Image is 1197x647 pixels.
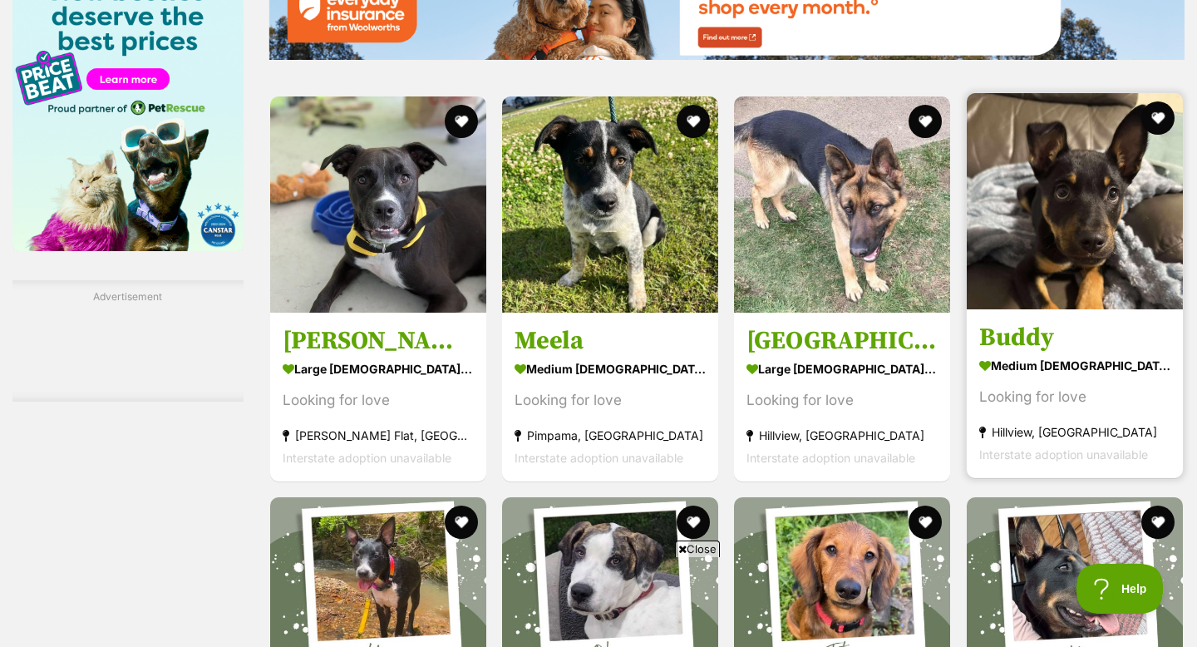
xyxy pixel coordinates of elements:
[283,389,474,412] div: Looking for love
[909,506,943,539] button: favourite
[746,389,938,412] div: Looking for love
[296,564,901,639] iframe: Advertisement
[746,451,915,465] span: Interstate adoption unavailable
[967,309,1183,478] a: Buddy medium [DEMOGRAPHIC_DATA] Dog Looking for love Hillview, [GEOGRAPHIC_DATA] Interstate adopt...
[746,325,938,357] h3: [GEOGRAPHIC_DATA]
[1141,101,1175,135] button: favourite
[979,386,1170,408] div: Looking for love
[734,96,950,313] img: Salem - German Shepherd Dog
[675,541,720,557] span: Close
[445,105,478,138] button: favourite
[746,424,938,447] strong: Hillview, [GEOGRAPHIC_DATA]
[979,353,1170,378] strong: medium [DEMOGRAPHIC_DATA] Dog
[734,313,950,482] a: [GEOGRAPHIC_DATA] large [DEMOGRAPHIC_DATA] Dog Looking for love Hillview, [GEOGRAPHIC_DATA] Inter...
[515,389,706,412] div: Looking for love
[515,451,683,465] span: Interstate adoption unavailable
[445,506,478,539] button: favourite
[979,421,1170,443] strong: Hillview, [GEOGRAPHIC_DATA]
[502,96,718,313] img: Meela - Australian Cattle Dog
[12,280,244,402] div: Advertisement
[1076,564,1164,614] iframe: Help Scout Beacon - Open
[967,93,1183,309] img: Buddy - Australian Kelpie Dog
[502,313,718,482] a: Meela medium [DEMOGRAPHIC_DATA] Dog Looking for love Pimpama, [GEOGRAPHIC_DATA] Interstate adopti...
[515,424,706,447] strong: Pimpama, [GEOGRAPHIC_DATA]
[283,357,474,381] strong: large [DEMOGRAPHIC_DATA] Dog
[515,357,706,381] strong: medium [DEMOGRAPHIC_DATA] Dog
[270,313,486,482] a: [PERSON_NAME] large [DEMOGRAPHIC_DATA] Dog Looking for love [PERSON_NAME] Flat, [GEOGRAPHIC_DATA]...
[677,506,710,539] button: favourite
[746,357,938,381] strong: large [DEMOGRAPHIC_DATA] Dog
[979,322,1170,353] h3: Buddy
[1141,506,1175,539] button: favourite
[270,96,486,313] img: Finn - Bullmastiff Dog
[283,424,474,447] strong: [PERSON_NAME] Flat, [GEOGRAPHIC_DATA]
[909,105,943,138] button: favourite
[979,447,1148,462] span: Interstate adoption unavailable
[515,325,706,357] h3: Meela
[283,451,451,465] span: Interstate adoption unavailable
[677,105,710,138] button: favourite
[283,325,474,357] h3: [PERSON_NAME]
